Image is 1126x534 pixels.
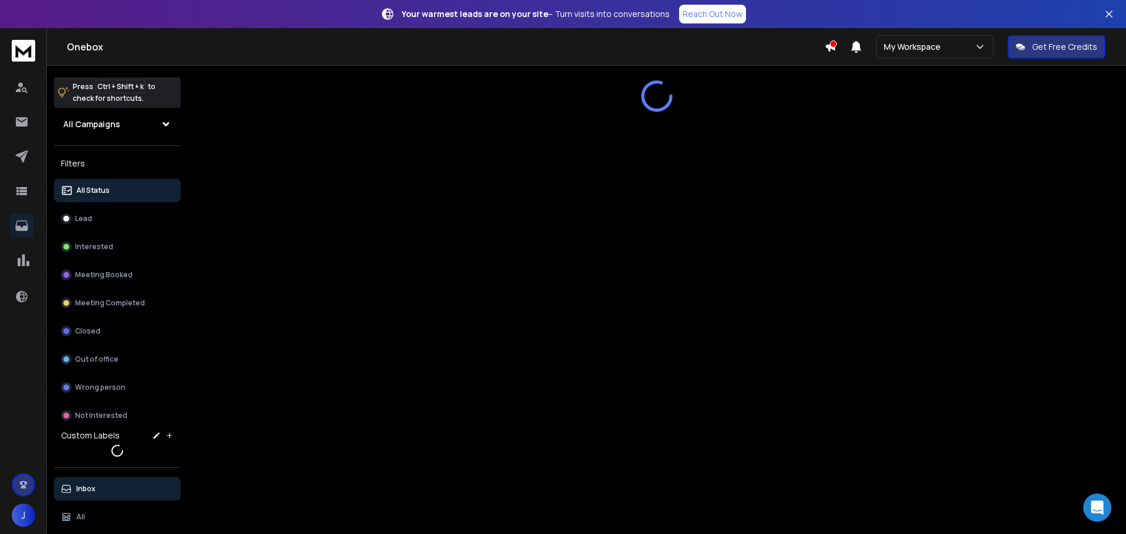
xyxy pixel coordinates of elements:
p: All Status [76,186,110,195]
button: Get Free Credits [1008,35,1105,59]
button: All Status [54,179,181,202]
p: Wrong person [75,383,126,392]
p: Reach Out Now [683,8,742,20]
button: All [54,505,181,529]
h3: Custom Labels [61,430,120,441]
button: Closed [54,319,181,343]
p: Get Free Credits [1032,41,1097,53]
h1: Onebox [67,40,825,54]
p: Inbox [76,484,96,494]
p: Press to check for shortcuts. [73,81,155,104]
button: Meeting Completed [54,291,181,315]
button: Inbox [54,477,181,501]
div: Open Intercom Messenger [1083,494,1111,522]
button: Interested [54,235,181,259]
button: All Campaigns [54,113,181,136]
p: My Workspace [884,41,945,53]
img: logo [12,40,35,62]
p: Lead [75,214,92,223]
button: Out of office [54,348,181,371]
h1: All Campaigns [63,118,120,130]
p: Meeting Booked [75,270,133,280]
button: J [12,504,35,527]
p: All [76,512,85,522]
button: Meeting Booked [54,263,181,287]
p: Out of office [75,355,118,364]
span: Ctrl + Shift + k [96,80,145,93]
p: Closed [75,326,100,336]
a: Reach Out Now [679,5,746,23]
p: Interested [75,242,113,251]
strong: Your warmest leads are on your site [402,8,548,19]
button: Not Interested [54,404,181,427]
p: Not Interested [75,411,127,420]
p: Meeting Completed [75,298,145,308]
h3: Filters [54,155,181,172]
button: Wrong person [54,376,181,399]
p: – Turn visits into conversations [402,8,670,20]
button: Lead [54,207,181,230]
